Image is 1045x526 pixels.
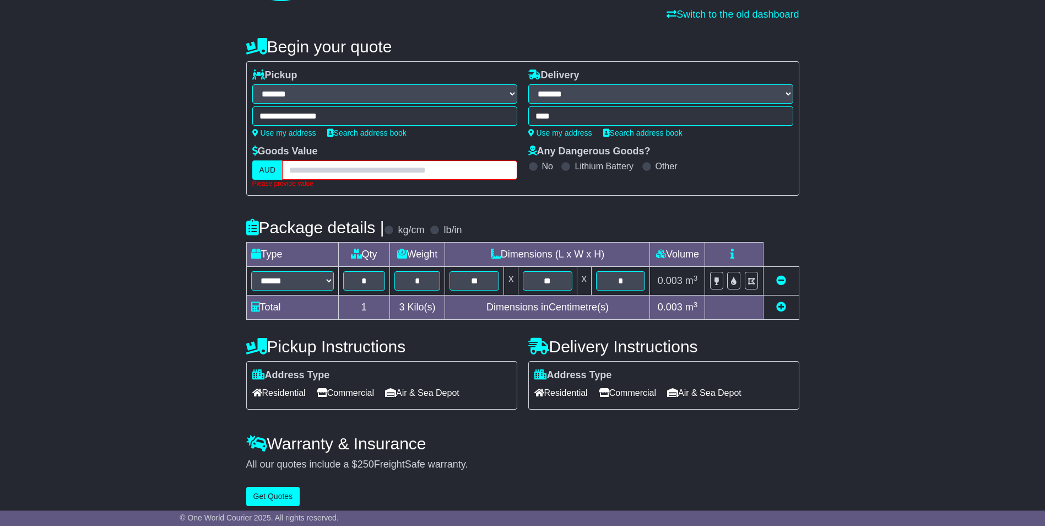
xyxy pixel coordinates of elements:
[443,224,462,237] label: lb/in
[658,302,683,313] span: 0.003
[776,275,786,286] a: Remove this item
[445,296,650,320] td: Dimensions in Centimetre(s)
[327,128,407,137] a: Search address book
[246,337,517,356] h4: Pickup Instructions
[534,369,612,382] label: Address Type
[577,267,591,296] td: x
[252,180,517,187] div: Please provide value
[656,161,678,171] label: Other
[534,384,588,401] span: Residential
[694,300,698,309] sup: 3
[246,487,300,506] button: Get Quotes
[575,161,634,171] label: Lithium Battery
[252,128,316,137] a: Use my address
[650,243,705,267] td: Volume
[694,274,698,282] sup: 3
[528,146,651,158] label: Any Dangerous Goods?
[398,224,424,237] label: kg/cm
[246,243,338,267] td: Type
[246,459,799,471] div: All our quotes include a $ FreightSafe warranty.
[389,243,445,267] td: Weight
[246,37,799,56] h4: Begin your quote
[385,384,459,401] span: Air & Sea Depot
[252,160,283,180] label: AUD
[389,296,445,320] td: Kilo(s)
[528,128,592,137] a: Use my address
[542,161,553,171] label: No
[252,384,306,401] span: Residential
[252,369,330,382] label: Address Type
[685,302,698,313] span: m
[252,69,297,82] label: Pickup
[338,243,389,267] td: Qty
[180,513,339,522] span: © One World Courier 2025. All rights reserved.
[358,459,374,470] span: 250
[246,296,338,320] td: Total
[658,275,683,286] span: 0.003
[252,146,318,158] label: Goods Value
[776,302,786,313] a: Add new item
[504,267,518,296] td: x
[685,275,698,286] span: m
[445,243,650,267] td: Dimensions (L x W x H)
[667,384,741,401] span: Air & Sea Depot
[399,302,404,313] span: 3
[599,384,656,401] span: Commercial
[528,337,799,356] h4: Delivery Instructions
[338,296,389,320] td: 1
[246,434,799,453] h4: Warranty & Insurance
[317,384,374,401] span: Commercial
[246,218,385,237] h4: Package details |
[603,128,683,137] a: Search address book
[667,9,799,20] a: Switch to the old dashboard
[528,69,580,82] label: Delivery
